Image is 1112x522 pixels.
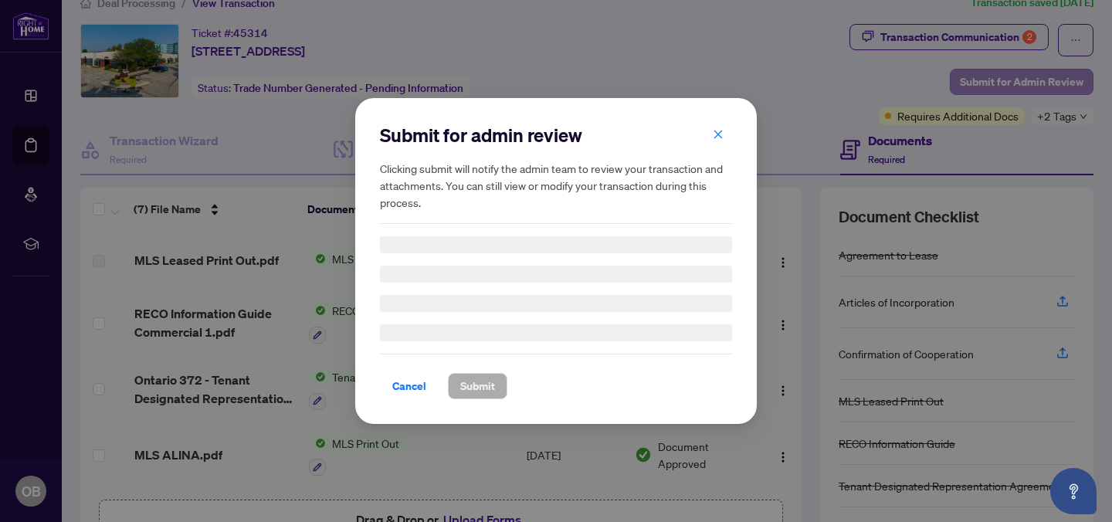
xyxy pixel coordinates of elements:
button: Submit [448,373,507,399]
h5: Clicking submit will notify the admin team to review your transaction and attachments. You can st... [380,160,732,211]
button: Open asap [1050,468,1097,514]
button: Cancel [380,373,439,399]
span: Cancel [392,374,426,398]
span: close [713,129,724,140]
h2: Submit for admin review [380,123,732,147]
